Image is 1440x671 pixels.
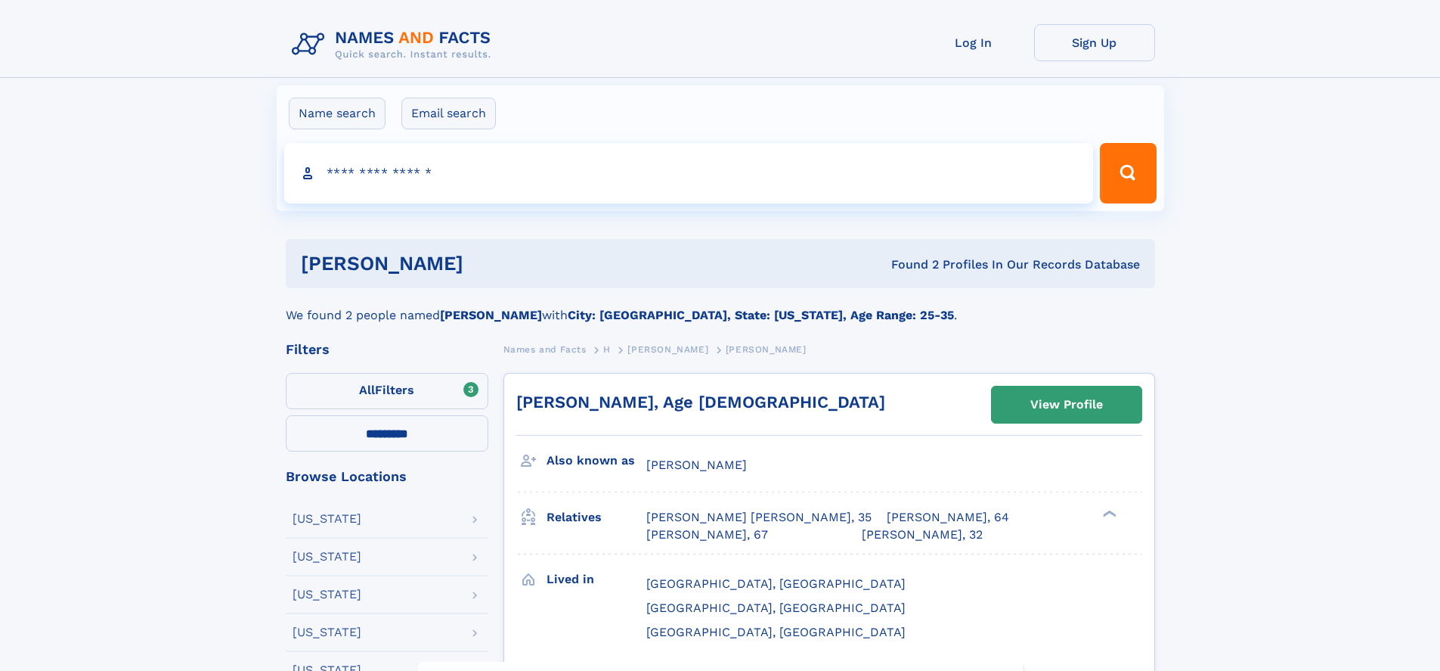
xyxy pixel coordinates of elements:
[286,373,488,409] label: Filters
[547,505,646,530] h3: Relatives
[293,513,361,525] div: [US_STATE]
[1100,143,1156,203] button: Search Button
[293,551,361,563] div: [US_STATE]
[1034,24,1155,61] a: Sign Up
[440,308,542,322] b: [PERSON_NAME]
[913,24,1034,61] a: Log In
[646,625,906,639] span: [GEOGRAPHIC_DATA], [GEOGRAPHIC_DATA]
[286,470,488,483] div: Browse Locations
[503,340,587,359] a: Names and Facts
[401,98,496,129] label: Email search
[603,344,611,355] span: H
[547,448,646,474] h3: Also known as
[646,527,768,543] a: [PERSON_NAME], 67
[992,387,1141,423] a: View Profile
[646,458,747,472] span: [PERSON_NAME]
[646,576,906,591] span: [GEOGRAPHIC_DATA], [GEOGRAPHIC_DATA]
[301,254,677,273] h1: [PERSON_NAME]
[887,509,1009,526] a: [PERSON_NAME], 64
[646,601,906,615] span: [GEOGRAPHIC_DATA], [GEOGRAPHIC_DATA]
[516,393,885,412] a: [PERSON_NAME], Age [DEMOGRAPHIC_DATA]
[862,527,983,543] a: [PERSON_NAME], 32
[293,589,361,601] div: [US_STATE]
[677,256,1140,273] div: Found 2 Profiles In Our Records Database
[289,98,386,129] label: Name search
[286,24,503,65] img: Logo Names and Facts
[286,343,488,356] div: Filters
[359,383,375,397] span: All
[627,344,708,355] span: [PERSON_NAME]
[1030,387,1103,422] div: View Profile
[284,143,1094,203] input: search input
[293,626,361,638] div: [US_STATE]
[726,344,807,355] span: [PERSON_NAME]
[1099,509,1117,519] div: ❯
[627,340,708,359] a: [PERSON_NAME]
[547,567,646,592] h3: Lived in
[646,509,872,526] a: [PERSON_NAME] [PERSON_NAME], 35
[568,308,954,322] b: City: [GEOGRAPHIC_DATA], State: [US_STATE], Age Range: 25-35
[603,340,611,359] a: H
[286,288,1155,325] div: We found 2 people named with .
